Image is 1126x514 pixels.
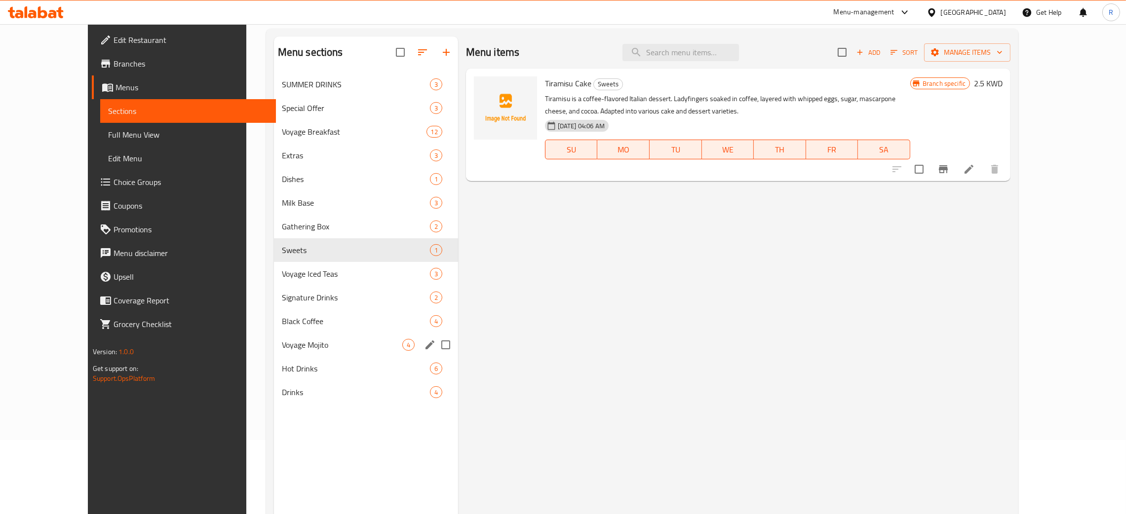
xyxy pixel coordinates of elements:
[430,388,442,397] span: 4
[114,223,268,235] span: Promotions
[411,40,434,64] span: Sort sections
[858,140,910,159] button: SA
[430,197,442,209] div: items
[601,143,646,157] span: MO
[92,28,276,52] a: Edit Restaurant
[427,126,442,138] div: items
[390,42,411,63] span: Select all sections
[430,80,442,89] span: 3
[597,140,650,159] button: MO
[884,45,924,60] span: Sort items
[430,222,442,231] span: 2
[108,152,268,164] span: Edit Menu
[474,76,537,140] img: Tiramisu Cake
[274,215,458,238] div: Gathering Box2
[622,44,739,61] input: search
[919,79,970,88] span: Branch specific
[100,99,276,123] a: Sections
[430,78,442,90] div: items
[282,386,430,398] span: Drinks
[545,140,597,159] button: SU
[274,144,458,167] div: Extras3
[92,52,276,75] a: Branches
[116,81,268,93] span: Menus
[832,42,853,63] span: Select section
[430,269,442,279] span: 3
[282,102,430,114] span: Special Offer
[963,163,975,175] a: Edit menu item
[853,45,884,60] button: Add
[434,40,458,64] button: Add section
[650,140,702,159] button: TU
[118,345,134,358] span: 1.0.0
[274,262,458,286] div: Voyage Iced Teas3
[282,220,430,232] span: Gathering Box
[430,363,442,374] div: items
[100,147,276,170] a: Edit Menu
[403,340,414,350] span: 4
[430,246,442,255] span: 1
[282,78,430,90] span: SUMMER DRINKS
[888,45,920,60] button: Sort
[274,73,458,96] div: SUMMER DRINKS3
[853,45,884,60] span: Add item
[549,143,593,157] span: SU
[545,93,910,117] p: Tiramisu is a coffee-flavored Italian dessert. Ladyfingers soaked in coffee, layered with whipped...
[282,173,430,185] span: Dishes
[282,363,430,374] span: Hot Drinks
[274,167,458,191] div: Dishes1
[282,244,430,256] span: Sweets
[545,76,591,91] span: Tiramisu Cake
[282,268,430,280] span: Voyage Iced Teas
[93,362,138,375] span: Get support on:
[855,47,882,58] span: Add
[274,120,458,144] div: Voyage Breakfast12
[983,157,1007,181] button: delete
[282,339,402,351] span: Voyage Mojito
[862,143,906,157] span: SA
[706,143,750,157] span: WE
[974,76,1003,90] h6: 2.5 KWD
[427,127,442,137] span: 12
[92,194,276,218] a: Coupons
[274,238,458,262] div: Sweets1
[593,78,623,90] div: Sweets
[92,312,276,336] a: Grocery Checklist
[274,286,458,309] div: Signature Drinks2
[92,241,276,265] a: Menu disclaimer
[554,121,609,131] span: [DATE] 04:06 AM
[114,271,268,283] span: Upsell
[282,292,430,303] span: Signature Drinks
[909,159,930,180] span: Select to update
[430,268,442,280] div: items
[430,386,442,398] div: items
[114,34,268,46] span: Edit Restaurant
[282,315,430,327] span: Black Coffee
[274,309,458,333] div: Black Coffee4
[93,372,155,385] a: Support.OpsPlatform
[92,218,276,241] a: Promotions
[274,96,458,120] div: Special Offer3
[274,69,458,408] nav: Menu sections
[282,149,430,161] span: Extras
[423,337,437,352] button: edit
[754,140,806,159] button: TH
[834,6,894,18] div: Menu-management
[278,45,343,60] h2: Menu sections
[402,339,415,351] div: items
[758,143,802,157] span: TH
[114,318,268,330] span: Grocery Checklist
[430,175,442,184] span: 1
[93,345,117,358] span: Version:
[430,198,442,208] span: 3
[282,197,430,209] span: Milk Base
[466,45,520,60] h2: Menu items
[114,176,268,188] span: Choice Groups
